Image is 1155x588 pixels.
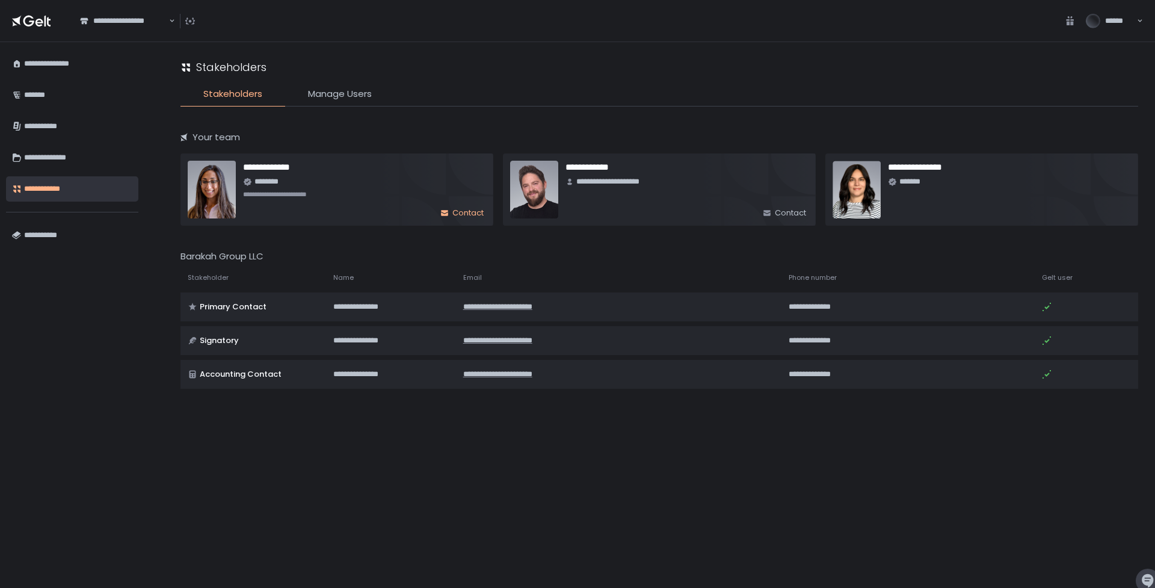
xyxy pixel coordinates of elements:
span: Primary Contact [200,302,266,312]
span: Manage Users [308,87,372,101]
span: Stakeholders [203,87,262,101]
span: Signatory [200,335,239,346]
span: Stakeholder [188,273,229,282]
h1: Stakeholders [196,59,266,75]
span: Name [333,273,354,282]
span: Your team [192,131,240,144]
span: Accounting Contact [200,369,282,380]
span: Barakah Group LLC [180,250,263,262]
input: Search for option [167,15,168,27]
span: Phone number [789,273,837,282]
span: Gelt user [1042,273,1073,282]
div: Search for option [72,8,175,34]
span: Email [463,273,482,282]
